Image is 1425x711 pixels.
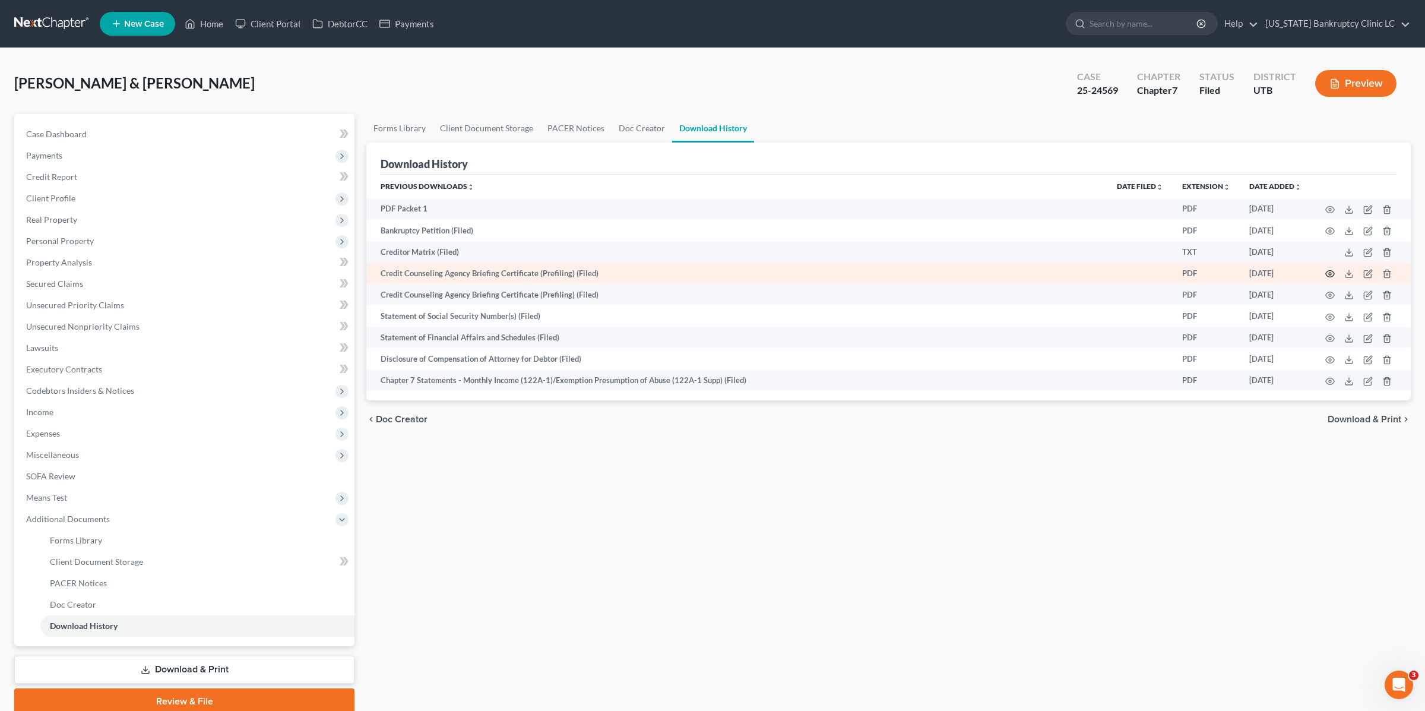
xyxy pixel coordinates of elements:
[366,241,1107,263] td: Creditor Matrix (Filed)
[1173,241,1240,263] td: TXT
[1328,415,1411,424] button: Download & Print chevron_right
[366,284,1107,305] td: Credit Counseling Agency Briefing Certificate (Prefiling) (Filed)
[50,578,107,588] span: PACER Notices
[40,530,354,551] a: Forms Library
[1137,84,1180,97] div: Chapter
[672,114,754,143] a: Download History
[26,450,79,460] span: Miscellaneous
[1077,70,1118,84] div: Case
[26,300,124,310] span: Unsecured Priority Claims
[17,166,354,188] a: Credit Report
[124,20,164,29] span: New Case
[1172,84,1177,96] span: 7
[17,316,354,337] a: Unsecured Nonpriority Claims
[26,236,94,246] span: Personal Property
[306,13,373,34] a: DebtorCC
[1182,182,1230,191] a: Extensionunfold_more
[17,124,354,145] a: Case Dashboard
[1240,241,1311,263] td: [DATE]
[17,359,354,380] a: Executory Contracts
[1173,220,1240,241] td: PDF
[1409,671,1418,680] span: 3
[26,279,83,289] span: Secured Claims
[366,369,1107,391] td: Chapter 7 Statements - Monthly Income (122A-1)/Exemption Presumption of Abuse (122A-1 Supp) (Filed)
[1240,305,1311,327] td: [DATE]
[1240,327,1311,348] td: [DATE]
[366,415,427,424] button: chevron_left Doc Creator
[1315,70,1396,97] button: Preview
[366,305,1107,327] td: Statement of Social Security Number(s) (Filed)
[26,172,77,182] span: Credit Report
[366,198,1107,220] td: PDF Packet 1
[17,337,354,359] a: Lawsuits
[366,327,1107,348] td: Statement of Financial Affairs and Schedules (Filed)
[26,129,87,139] span: Case Dashboard
[26,257,92,267] span: Property Analysis
[40,615,354,637] a: Download History
[14,656,354,684] a: Download & Print
[26,492,67,503] span: Means Test
[1173,198,1240,220] td: PDF
[179,13,229,34] a: Home
[1173,369,1240,391] td: PDF
[17,466,354,487] a: SOFA Review
[26,343,58,353] span: Lawsuits
[1173,263,1240,284] td: PDF
[50,557,143,567] span: Client Document Storage
[373,13,440,34] a: Payments
[40,594,354,615] a: Doc Creator
[1240,220,1311,241] td: [DATE]
[366,348,1107,369] td: Disclosure of Compensation of Attorney for Debtor (Filed)
[612,114,672,143] a: Doc Creator
[50,621,118,631] span: Download History
[376,415,427,424] span: Doc Creator
[1240,369,1311,391] td: [DATE]
[26,321,140,331] span: Unsecured Nonpriority Claims
[1077,84,1118,97] div: 25-24569
[26,407,53,417] span: Income
[366,114,433,143] a: Forms Library
[40,551,354,573] a: Client Document Storage
[1137,70,1180,84] div: Chapter
[17,252,354,273] a: Property Analysis
[26,214,77,225] span: Real Property
[26,514,110,524] span: Additional Documents
[17,295,354,316] a: Unsecured Priority Claims
[1240,198,1311,220] td: [DATE]
[1199,70,1234,84] div: Status
[366,175,1411,391] div: Previous Downloads
[26,471,75,481] span: SOFA Review
[366,263,1107,284] td: Credit Counseling Agency Briefing Certificate (Prefiling) (Filed)
[1173,284,1240,305] td: PDF
[1253,84,1296,97] div: UTB
[26,193,75,203] span: Client Profile
[366,415,376,424] i: chevron_left
[17,273,354,295] a: Secured Claims
[1385,671,1413,699] iframe: Intercom live chat
[50,599,96,609] span: Doc Creator
[1218,13,1258,34] a: Help
[1090,12,1198,34] input: Search by name...
[467,184,474,191] i: unfold_more
[1173,327,1240,348] td: PDF
[1259,13,1410,34] a: [US_STATE] Bankruptcy Clinic LC
[1401,415,1411,424] i: chevron_right
[229,13,306,34] a: Client Portal
[381,182,474,191] a: Previous Downloadsunfold_more
[50,535,102,545] span: Forms Library
[1240,284,1311,305] td: [DATE]
[381,157,468,171] div: Download History
[1240,348,1311,369] td: [DATE]
[1249,182,1301,191] a: Date addedunfold_more
[1173,348,1240,369] td: PDF
[26,428,60,438] span: Expenses
[1199,84,1234,97] div: Filed
[1117,182,1163,191] a: Date Filedunfold_more
[26,385,134,396] span: Codebtors Insiders & Notices
[26,150,62,160] span: Payments
[1253,70,1296,84] div: District
[540,114,612,143] a: PACER Notices
[26,364,102,374] span: Executory Contracts
[366,220,1107,241] td: Bankruptcy Petition (Filed)
[1223,184,1230,191] i: unfold_more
